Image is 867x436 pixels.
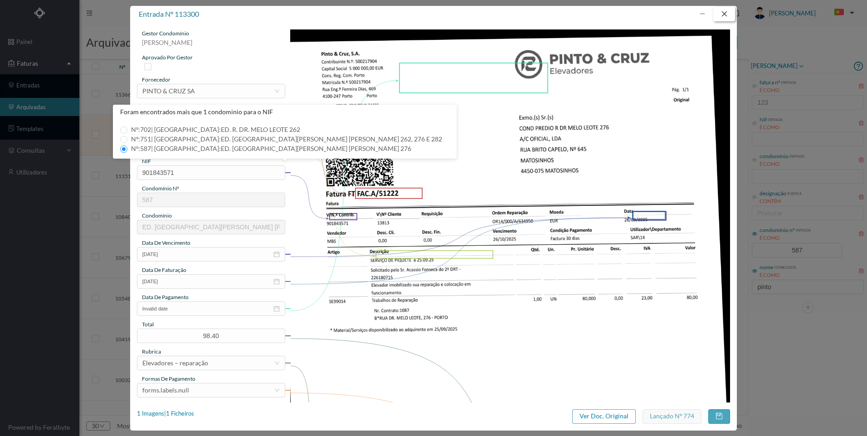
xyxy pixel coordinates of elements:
[142,348,161,355] span: rubrica
[142,185,179,192] span: condomínio nº
[572,409,636,424] button: Ver Doc. Original
[137,38,285,53] div: [PERSON_NAME]
[127,126,304,133] span: Nº: 702 | [GEOGRAPHIC_DATA]: ED. R. DR. MELO LEOTE 262
[137,409,194,418] div: 1 Imagens | 1 Ficheiros
[127,145,415,152] span: Nº: 587 | [GEOGRAPHIC_DATA]: ED. [GEOGRAPHIC_DATA][PERSON_NAME] [PERSON_NAME] 276
[142,294,189,300] span: data de pagamento
[142,76,170,83] span: fornecedor
[142,84,195,98] div: PINTO & CRUZ SA
[274,360,280,366] i: icon: down
[139,10,199,18] span: entrada nº 113300
[827,5,858,20] button: PT
[274,388,280,393] i: icon: down
[127,135,446,143] span: Nº: 751 | [GEOGRAPHIC_DATA]: ED. [GEOGRAPHIC_DATA][PERSON_NAME] [PERSON_NAME] 262, 276 E 282
[643,409,701,424] button: Lançado nº 774
[142,212,172,219] span: condomínio
[142,266,186,273] span: data de faturação
[142,375,195,382] span: Formas de Pagamento
[142,103,187,110] span: dado de fatura nº
[142,321,154,328] span: total
[142,30,189,37] span: gestor condomínio
[142,54,193,61] span: aprovado por gestor
[113,105,457,119] div: Foram encontrados mais que 1 condominio para o NIF
[142,356,208,370] div: Elevadores – reparação
[274,88,280,94] i: icon: down
[273,278,280,285] i: icon: calendar
[273,305,280,312] i: icon: calendar
[142,239,190,246] span: data de vencimento
[273,251,280,257] i: icon: calendar
[142,158,151,165] span: NIF
[142,383,189,397] div: forms.labels.null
